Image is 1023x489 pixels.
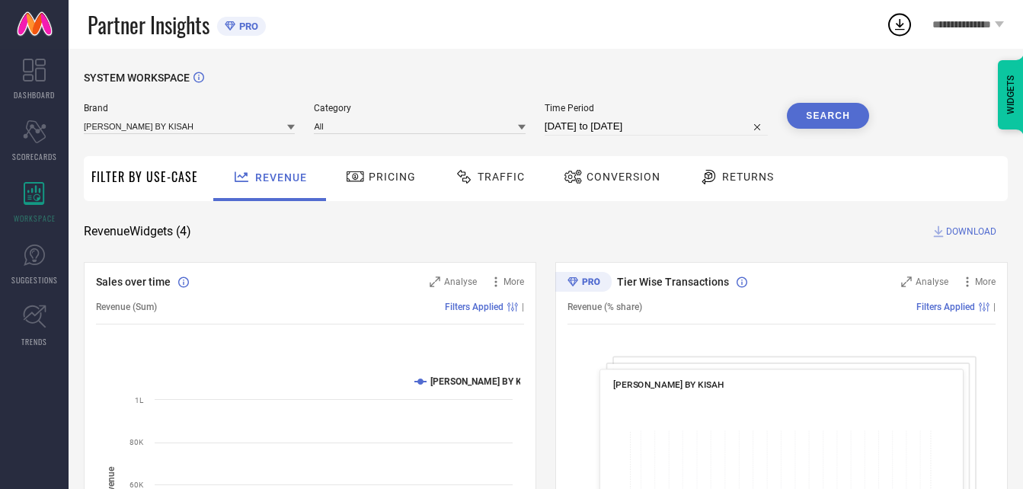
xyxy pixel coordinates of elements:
[587,171,660,183] span: Conversion
[129,438,144,446] text: 80K
[916,302,975,312] span: Filters Applied
[430,276,440,287] svg: Zoom
[901,276,912,287] svg: Zoom
[84,72,190,84] span: SYSTEM WORKSPACE
[613,379,724,390] span: [PERSON_NAME] BY KISAH
[21,336,47,347] span: TRENDS
[96,276,171,288] span: Sales over time
[993,302,996,312] span: |
[235,21,258,32] span: PRO
[255,171,307,184] span: Revenue
[916,276,948,287] span: Analyse
[617,276,729,288] span: Tier Wise Transactions
[722,171,774,183] span: Returns
[567,302,642,312] span: Revenue (% share)
[14,89,55,101] span: DASHBOARD
[11,274,58,286] span: SUGGESTIONS
[787,103,869,129] button: Search
[84,224,191,239] span: Revenue Widgets ( 4 )
[12,151,57,162] span: SCORECARDS
[545,103,768,113] span: Time Period
[504,276,524,287] span: More
[444,276,477,287] span: Analyse
[445,302,504,312] span: Filters Applied
[135,396,144,404] text: 1L
[314,103,525,113] span: Category
[129,481,144,489] text: 60K
[96,302,157,312] span: Revenue (Sum)
[91,168,198,186] span: Filter By Use-Case
[545,117,768,136] input: Select time period
[84,103,295,113] span: Brand
[478,171,525,183] span: Traffic
[886,11,913,38] div: Open download list
[975,276,996,287] span: More
[430,376,542,387] text: [PERSON_NAME] BY KISAH
[946,224,996,239] span: DOWNLOAD
[88,9,209,40] span: Partner Insights
[555,272,612,295] div: Premium
[522,302,524,312] span: |
[369,171,416,183] span: Pricing
[14,213,56,224] span: WORKSPACE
